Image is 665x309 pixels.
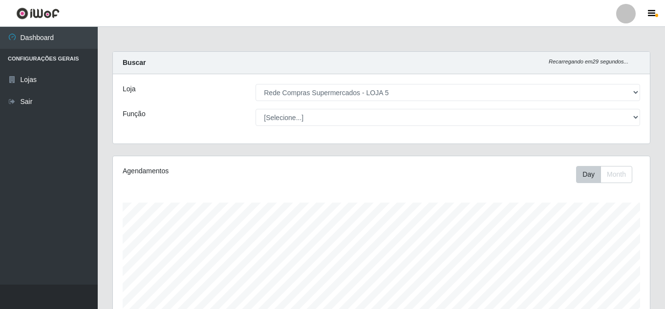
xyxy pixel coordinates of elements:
[549,59,628,64] i: Recarregando em 29 segundos...
[123,84,135,94] label: Loja
[576,166,640,183] div: Toolbar with button groups
[576,166,601,183] button: Day
[123,166,330,176] div: Agendamentos
[123,59,146,66] strong: Buscar
[576,166,632,183] div: First group
[123,109,146,119] label: Função
[16,7,60,20] img: CoreUI Logo
[601,166,632,183] button: Month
